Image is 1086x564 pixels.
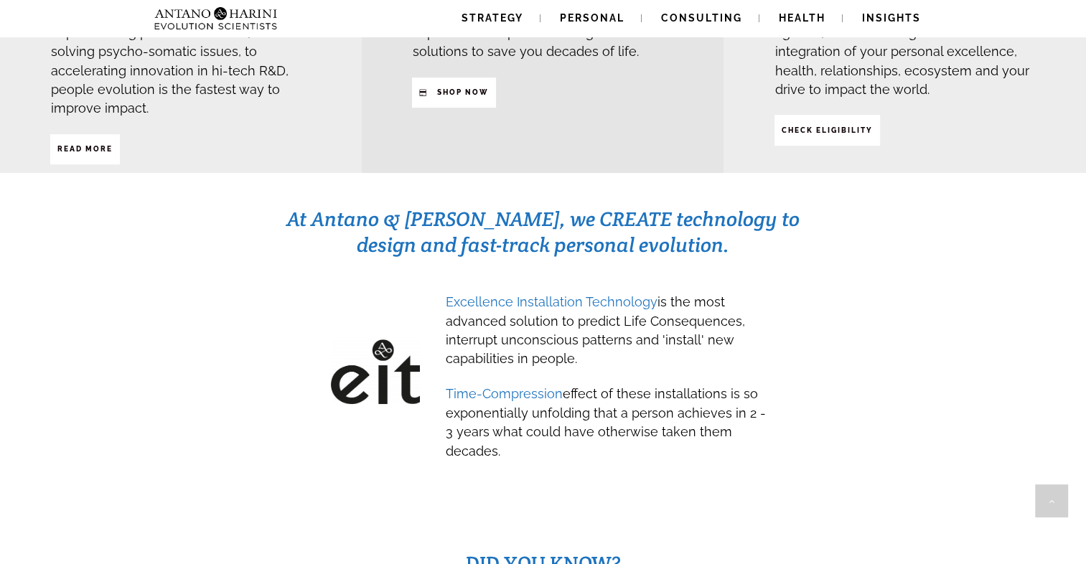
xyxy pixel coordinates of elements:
strong: SHop NOW [437,88,489,96]
img: EIT-Black [331,339,420,405]
a: SHop NOW [412,77,496,108]
span: Consulting [661,12,742,24]
span: Strategy [462,12,523,24]
strong: Read More [57,145,113,153]
span: effect of these installations is so exponentially unfolding that a person achieves in 2 - 3 years... [446,386,766,458]
span: Insights [862,12,921,24]
span: At Antano & [PERSON_NAME], we CREATE technology to design and fast-track personal evolution. [286,206,800,258]
span: is the most advanced solution to predict Life Consequences, interrupt unconscious patterns and 'i... [446,294,745,366]
strong: CHECK ELIGIBILITY [782,126,873,134]
a: Read More [50,134,120,164]
span: Time-Compression [446,386,563,401]
span: Excellence Installation Technology [446,294,657,309]
a: CHECK ELIGIBILITY [774,115,880,145]
span: Personal [560,12,624,24]
span: Health [779,12,825,24]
